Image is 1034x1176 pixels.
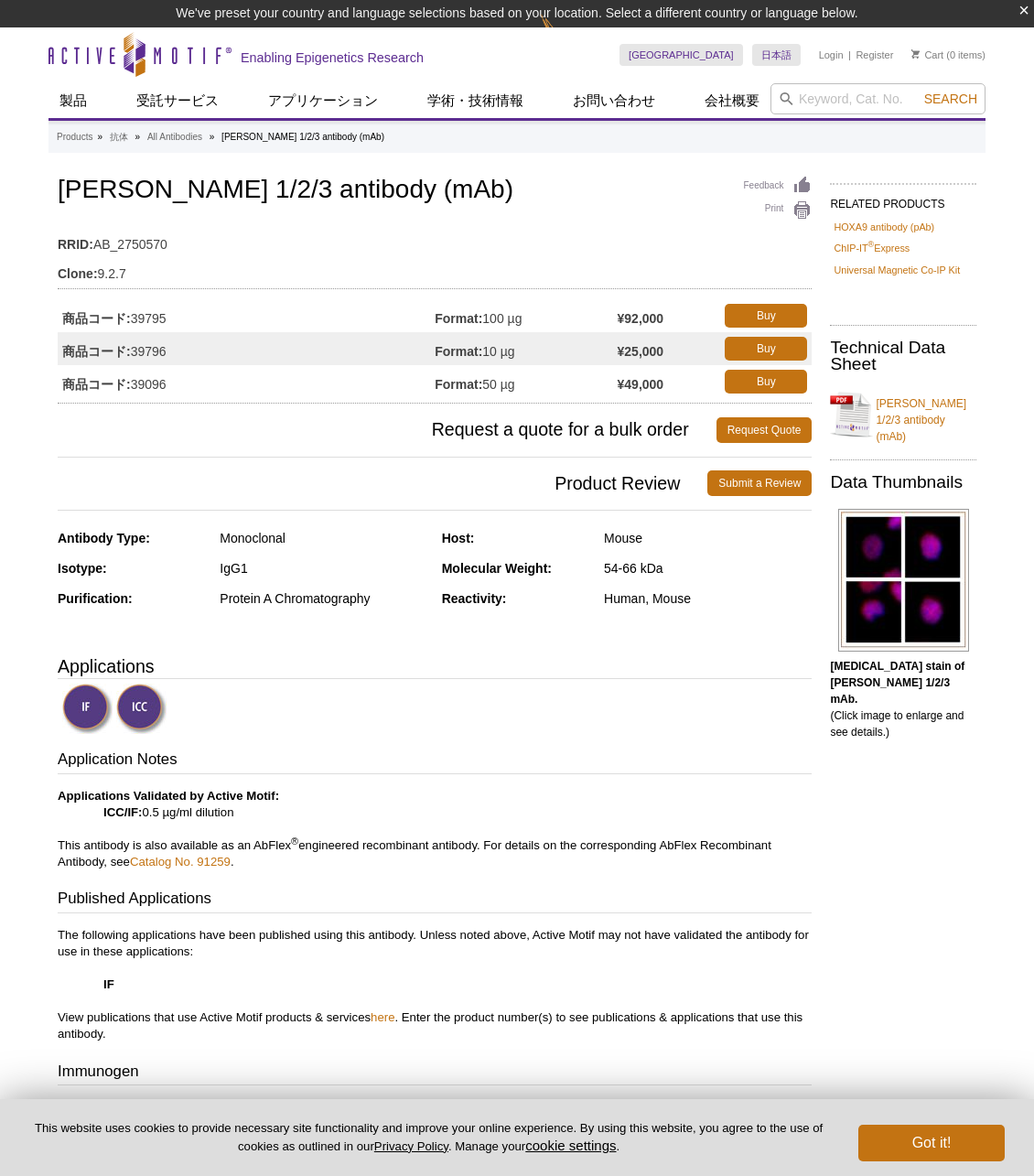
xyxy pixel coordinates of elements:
a: Register [856,49,893,61]
div: 54-66 kDa [604,560,812,577]
td: 39795 [58,299,435,332]
h2: Data Thumbnails [830,474,976,491]
img: MEIS 1/2/3 antibody (mAb) tested by immunofluorescence. [838,509,969,652]
h3: Immunogen [58,1061,812,1086]
strong: Reactivity: [442,591,507,606]
strong: ¥25,000 [618,343,664,360]
strong: Purification: [58,591,133,606]
strong: Clone: [58,265,98,282]
strong: ¥49,000 [618,376,664,393]
div: Mouse [604,530,812,546]
div: Human, Mouse [604,590,812,607]
strong: ICC/IF: [103,805,143,819]
sup: ® [868,241,875,250]
a: ChIP-IT®Express [834,240,910,256]
a: 製品 [48,83,98,118]
a: 抗体 [110,129,128,146]
strong: Format: [435,343,482,360]
p: This website uses cookies to provide necessary site functionality and improve your online experie... [29,1120,828,1155]
strong: Format: [435,376,482,393]
input: Keyword, Cat. No. [770,83,986,114]
a: Print [743,200,812,221]
strong: 商品コード: [62,343,131,360]
a: [PERSON_NAME] 1/2/3 antibody (mAb) [830,384,976,445]
td: 50 µg [435,365,617,398]
a: 学術・技術情報 [416,83,534,118]
strong: RRID: [58,236,93,253]
div: Monoclonal [220,530,427,546]
h2: RELATED PRODUCTS [830,183,976,216]
strong: Format: [435,310,482,327]
strong: ¥92,000 [618,310,664,327]
div: Protein A Chromatography [220,590,427,607]
a: Buy [725,370,807,394]
strong: IF [103,977,114,991]
td: 39096 [58,365,435,398]
h3: Published Applications [58,888,812,913]
li: » [97,132,102,142]
strong: Antibody Type: [58,531,150,545]
a: アプリケーション [257,83,389,118]
strong: 商品コード: [62,310,131,327]
a: Catalog No. 91259 [130,855,231,869]
img: Change Here [541,14,589,57]
li: [PERSON_NAME] 1/2/3 antibody (mAb) [221,132,384,142]
td: 39796 [58,332,435,365]
a: Privacy Policy [374,1139,448,1153]
strong: 商品コード: [62,376,131,393]
a: Submit a Review [707,470,812,496]
h3: Application Notes [58,749,812,774]
a: here [371,1010,394,1024]
a: Buy [725,304,807,328]
strong: Molecular Weight: [442,561,552,576]
li: » [135,132,141,142]
h3: Applications [58,653,812,680]
strong: Isotype: [58,561,107,576]
a: All Antibodies [147,129,202,146]
h1: [PERSON_NAME] 1/2/3 antibody (mAb) [58,176,812,207]
td: 10 µg [435,332,617,365]
span: Product Review [58,470,707,496]
p: The following applications have been published using this antibody. Unless noted above, Active Mo... [58,927,812,1042]
a: お問い合わせ [562,83,666,118]
span: Request a quote for a bulk order [58,417,716,443]
td: 100 µg [435,299,617,332]
a: 会社概要 [694,83,770,118]
h2: Enabling Epigenetics Research [241,49,424,66]
a: Login [819,49,844,61]
a: Request Quote [716,417,813,443]
a: [GEOGRAPHIC_DATA] [619,44,743,66]
a: Products [57,129,92,146]
div: IgG1 [220,560,427,577]
strong: Host: [442,531,475,545]
img: Immunocytochemistry Validated [116,684,167,734]
td: 9.2.7 [58,254,812,284]
li: | [848,44,851,66]
a: 受託サービス [125,83,230,118]
td: AB_2750570 [58,225,812,254]
p: (Click image to enlarge and see details.) [830,658,976,740]
a: Universal Magnetic Co-IP Kit [834,262,960,278]
span: Search [924,92,977,106]
li: » [210,132,215,142]
h2: Technical Data Sheet [830,340,976,372]
button: Got it! [858,1125,1005,1161]
a: Buy [725,337,807,361]
a: Feedback [743,176,812,196]
b: Applications Validated by Active Motif: [58,789,279,803]
p: 0.5 µg/ml dilution This antibody is also available as an AbFlex engineered recombinant antibody. ... [58,788,812,870]
a: 日本語 [752,44,801,66]
sup: ® [291,835,298,846]
img: Immunofluorescence Validated [62,684,113,734]
button: Search [919,91,983,107]
li: (0 items) [911,44,986,66]
img: Your Cart [911,49,920,59]
a: HOXA9 antibody (pAb) [834,219,934,235]
b: [MEDICAL_DATA] stain of [PERSON_NAME] 1/2/3 mAb. [830,660,964,706]
button: cookie settings [525,1138,616,1153]
a: Cart [911,49,943,61]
